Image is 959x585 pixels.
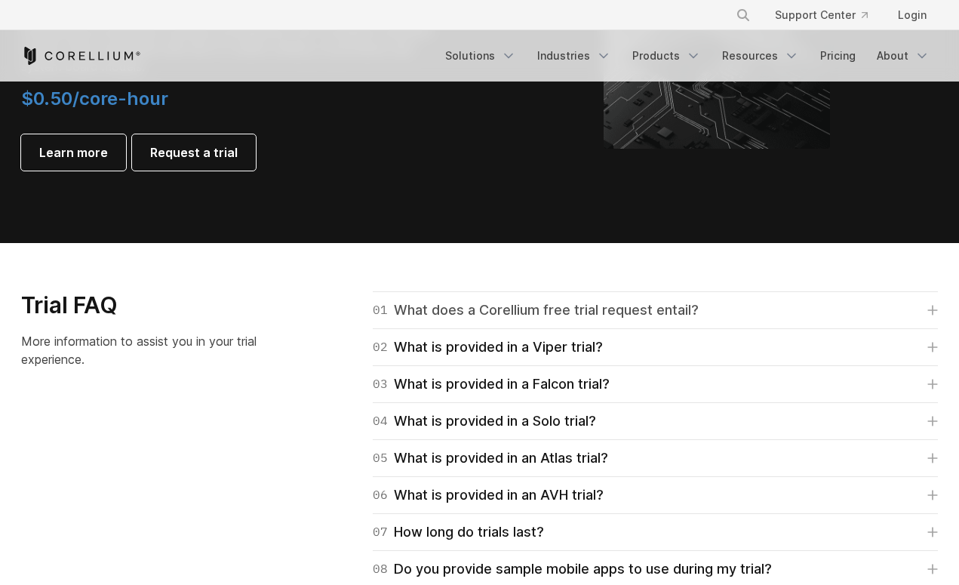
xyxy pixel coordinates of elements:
[21,134,126,171] a: Learn more
[811,42,865,69] a: Pricing
[373,448,938,469] a: 05What is provided in an Atlas trial?
[373,411,388,432] span: 04
[373,559,772,580] div: Do you provide sample mobile apps to use during my trial?
[373,485,938,506] a: 06What is provided in an AVH trial?
[21,47,141,65] a: Corellium Home
[373,374,610,395] div: What is provided in a Falcon trial?
[373,374,938,395] a: 03What is provided in a Falcon trial?
[718,2,939,29] div: Navigation Menu
[730,2,757,29] button: Search
[623,42,710,69] a: Products
[373,559,938,580] a: 08Do you provide sample mobile apps to use during my trial?
[150,143,238,162] span: Request a trial
[763,2,880,29] a: Support Center
[528,42,620,69] a: Industries
[373,337,388,358] span: 02
[436,42,525,69] a: Solutions
[373,448,608,469] div: What is provided in an Atlas trial?
[21,88,168,109] span: $0.50/core-hour
[373,522,544,543] div: How long do trials last?
[373,522,938,543] a: 07How long do trials last?
[373,300,699,321] div: What does a Corellium free trial request entail?
[886,2,939,29] a: Login
[373,559,388,580] span: 08
[373,485,604,506] div: What is provided in an AVH trial?
[373,300,938,321] a: 01What does a Corellium free trial request entail?
[436,42,939,69] div: Navigation Menu
[21,291,286,320] h3: Trial FAQ
[373,374,388,395] span: 03
[868,42,939,69] a: About
[373,337,603,358] div: What is provided in a Viper trial?
[39,143,108,162] span: Learn more
[373,337,938,358] a: 02What is provided in a Viper trial?
[373,300,388,321] span: 01
[373,448,388,469] span: 05
[132,134,256,171] a: Request a trial
[373,522,388,543] span: 07
[373,411,938,432] a: 04What is provided in a Solo trial?
[373,411,596,432] div: What is provided in a Solo trial?
[373,485,388,506] span: 06
[713,42,808,69] a: Resources
[21,332,286,368] p: More information to assist you in your trial experience.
